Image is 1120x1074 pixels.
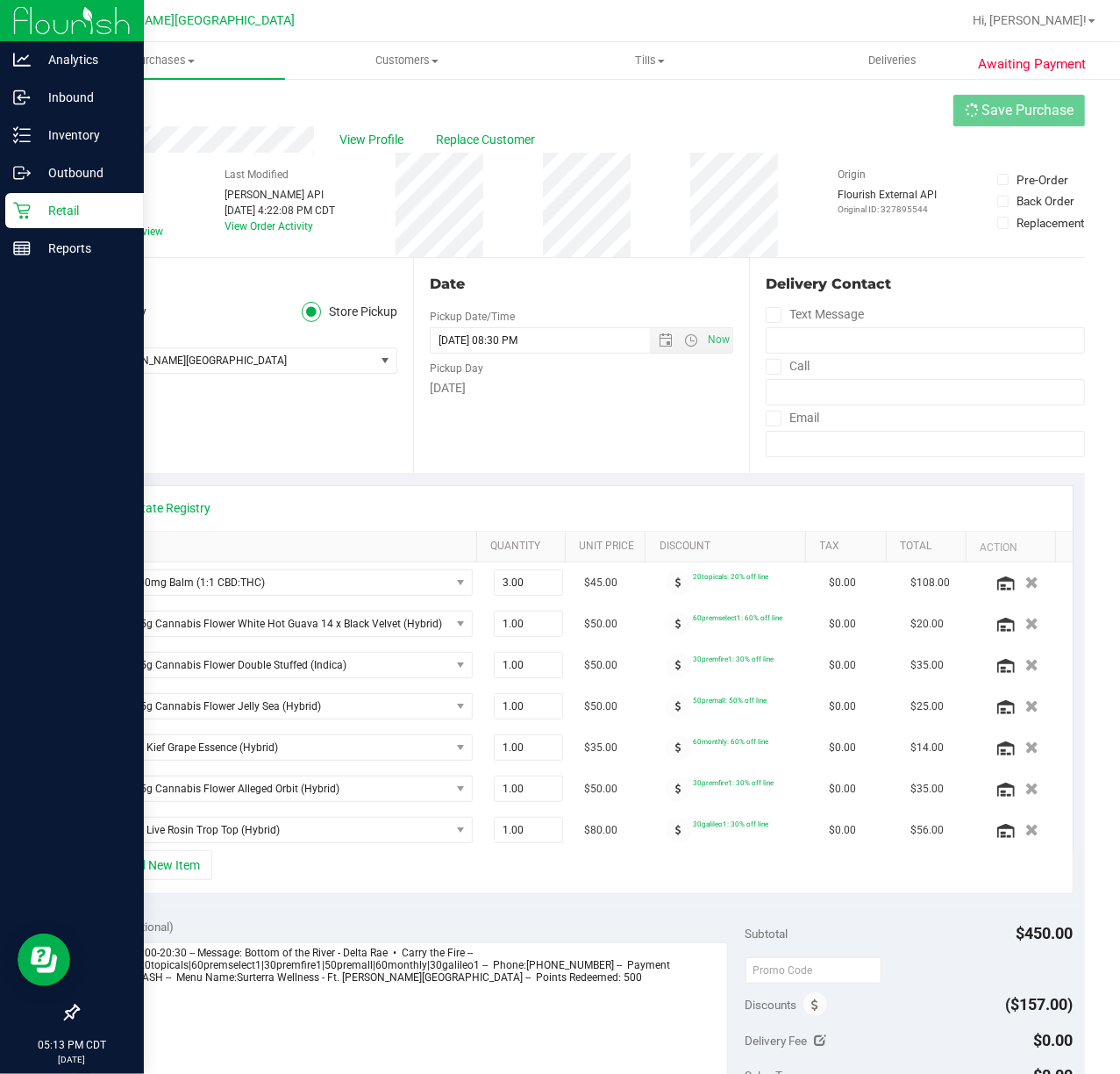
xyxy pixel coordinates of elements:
span: $0.00 [829,575,856,591]
a: Quantity [490,540,559,554]
p: Inventory [31,125,136,146]
span: 60premselect1: 60% off line [693,613,782,622]
input: 3.00 [495,570,562,595]
span: $0.00 [1034,1031,1074,1049]
span: NO DATA FOUND [101,817,473,843]
span: $50.00 [584,657,617,674]
span: View Profile [340,131,410,149]
span: $45.00 [584,575,617,591]
div: Flourish External API [838,187,938,216]
inline-svg: Reports [13,240,31,257]
div: Date [430,274,733,295]
div: Pre-Order [1017,171,1068,189]
p: Analytics [31,49,136,70]
a: Tills [528,42,771,79]
span: GL 1g Live Rosin Trop Top (Hybrid) [102,818,450,842]
a: SKU [103,540,469,554]
span: 20topicals: 20% off line [693,572,768,581]
span: $25.00 [910,698,944,715]
button: Save Purchase [953,95,1085,126]
span: NO DATA FOUND [101,652,473,678]
a: Customers [285,42,528,79]
span: $14.00 [910,740,944,756]
inline-svg: Inbound [13,89,31,106]
span: $108.00 [910,575,950,591]
input: 1.00 [495,735,562,760]
span: Set Current date [704,327,734,353]
span: $0.00 [829,616,856,633]
a: Deliveries [772,42,1015,79]
span: $20.00 [910,616,944,633]
span: $35.00 [910,657,944,674]
label: Last Modified [225,167,289,183]
span: Open the time view [676,333,706,347]
span: Delivery Fee [745,1034,808,1048]
span: $80.00 [584,822,617,839]
span: $35.00 [584,740,617,756]
span: NO DATA FOUND [101,569,473,596]
p: Outbound [31,162,136,183]
a: Tax [820,540,880,554]
span: NO DATA FOUND [101,611,473,637]
span: Tills [529,53,770,68]
span: Save Purchase [981,102,1074,118]
p: Retail [31,200,136,221]
span: Subtotal [745,927,788,941]
span: $0.00 [829,698,856,715]
div: Replacement [1017,214,1084,232]
p: Original ID: 327895544 [838,203,938,216]
span: Discounts [745,989,797,1020]
span: FT 3.5g Cannabis Flower White Hot Guava 14 x Black Velvet (Hybrid) [102,612,450,636]
label: Pickup Day [430,361,483,376]
th: Action [966,532,1055,563]
label: Call [766,354,810,379]
i: Edit Delivery Fee [814,1035,826,1047]
p: [DATE] [8,1053,136,1066]
div: Location [77,274,397,295]
input: 1.00 [495,694,562,719]
inline-svg: Analytics [13,51,31,68]
inline-svg: Outbound [13,164,31,182]
span: Ft [PERSON_NAME][GEOGRAPHIC_DATA] [78,348,375,373]
span: Deliveries [845,53,941,68]
span: $0.00 [829,781,856,798]
div: Delivery Contact [766,274,1085,295]
p: 05:13 PM CDT [8,1037,136,1053]
span: FT 3.5g Cannabis Flower Jelly Sea (Hybrid) [102,694,450,719]
span: Open the date view [651,333,681,347]
span: FX 300mg Balm (1:1 CBD:THC) [102,570,450,595]
a: View Order Activity [225,220,313,233]
span: 50premall: 50% off line [693,696,767,705]
label: Store Pickup [302,302,398,322]
div: [DATE] 4:22:08 PM CDT [225,203,335,218]
div: Back Order [1017,192,1074,210]
span: $50.00 [584,616,617,633]
span: $0.00 [829,657,856,674]
span: NO DATA FOUND [101,776,473,802]
span: $0.00 [829,822,856,839]
input: 1.00 [495,777,562,801]
span: $35.00 [910,781,944,798]
a: Purchases [42,42,285,79]
input: 1.00 [495,818,562,842]
span: $450.00 [1017,924,1074,942]
div: [PERSON_NAME] API [225,187,335,203]
label: Email [766,405,819,431]
label: Origin [838,167,867,183]
span: FT 3.5g Cannabis Flower Double Stuffed (Indica) [102,653,450,677]
span: $50.00 [584,781,617,798]
a: Total [900,540,959,554]
span: select [375,348,396,373]
span: Ft [PERSON_NAME][GEOGRAPHIC_DATA] [63,13,295,28]
span: 30galileo1: 30% off line [693,820,768,828]
span: 30premfire1: 30% off line [693,778,774,787]
inline-svg: Retail [13,202,31,219]
label: Pickup Date/Time [430,309,515,325]
span: Purchases [42,53,285,68]
a: Unit Price [580,540,639,554]
span: NO DATA FOUND [101,734,473,761]
a: View State Registry [106,499,211,517]
span: 30premfire1: 30% off line [693,655,774,663]
input: Format: (999) 999-9999 [766,327,1085,354]
span: Awaiting Payment [979,54,1087,75]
